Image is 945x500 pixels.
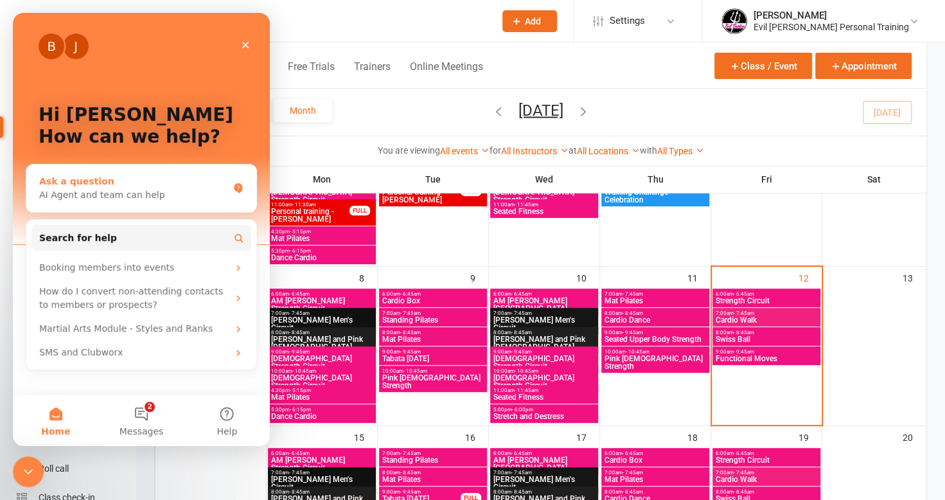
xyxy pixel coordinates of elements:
div: Profile image for Jia [50,21,76,46]
span: Seated Upper Body Strength [604,335,707,343]
span: - 6:45am [400,291,421,297]
span: - 8:45am [289,489,310,495]
span: [PERSON_NAME] and Pink [DEMOGRAPHIC_DATA] [270,335,373,351]
div: Evil [PERSON_NAME] Personal Training [754,21,909,33]
span: Search for help [26,219,104,232]
div: Booking members into events [19,243,238,267]
span: [PERSON_NAME] Men's Circuit [493,316,596,332]
span: 4:30pm [270,388,373,393]
span: - 9:45am [511,349,532,355]
span: - 11:45am [515,202,538,208]
button: Messages [85,382,171,433]
span: - 7:45am [289,470,310,476]
div: Profile image for Bec [26,21,51,46]
strong: with [640,145,657,156]
div: Roll call [39,463,69,474]
span: - 6:15pm [290,407,311,413]
span: Mat Pilates [604,476,707,483]
span: - 5:15pm [290,388,311,393]
button: Trainers [354,60,391,88]
span: Personal training - [PERSON_NAME] [382,188,461,204]
span: Cardio Box [382,297,484,305]
th: Thu [600,166,711,193]
span: [DEMOGRAPHIC_DATA] Strength Circuit [270,188,373,204]
button: Help [172,382,257,433]
span: - 8:45am [734,489,754,495]
span: - 7:45am [400,310,421,316]
span: 6:00am [493,291,596,297]
span: - 7:45am [511,470,532,476]
span: 10:00am [270,368,373,374]
span: - 6:45am [511,291,532,297]
span: 11:00am [493,202,596,208]
span: 9:00am [382,349,484,355]
span: 6:00am [382,291,484,297]
span: 8:00am [715,489,818,495]
div: Close [221,21,244,44]
div: [PERSON_NAME] [754,10,909,21]
th: Wed [489,166,600,193]
span: 9:00am [715,349,818,355]
iframe: Intercom live chat [13,456,44,487]
button: Class / Event [714,53,812,79]
span: Cardio Walk [715,316,818,324]
span: 8:00am [604,310,707,316]
span: - 10:45am [403,368,427,374]
button: Search for help [19,212,238,238]
input: Search... [169,12,486,30]
span: Seated Fitness [493,208,596,215]
strong: for [490,145,501,156]
span: [DEMOGRAPHIC_DATA] Strength Circuit [270,355,373,370]
span: 6:00am [604,451,707,456]
span: Standing Pilates [382,316,484,324]
span: 9:00am [604,330,707,335]
span: 7:00am [715,310,818,316]
div: 11 [687,267,711,288]
span: 11:00am [493,388,596,393]
span: Personal training - [PERSON_NAME] [270,208,350,223]
p: How can we help? [26,113,231,135]
span: 6:00am [270,451,373,456]
strong: at [569,145,577,156]
span: - 6:45am [734,291,754,297]
span: 11:00am [270,202,350,208]
span: - 6:45am [511,451,532,456]
span: - 6:15pm [290,248,311,254]
span: - 6:45am [289,451,310,456]
span: - 9:45am [400,489,421,495]
div: Martial Arts Module - Styles and Ranks [26,309,215,323]
th: Mon [267,166,378,193]
div: SMS and Clubworx [19,328,238,352]
span: - 7:45am [623,470,643,476]
span: 10:00am [604,349,707,355]
div: 20 [903,426,926,447]
span: - 7:45am [734,310,754,316]
span: - 7:45am [623,291,643,297]
span: Mat Pilates [382,335,484,343]
span: 8:00am [493,330,596,335]
div: Martial Arts Module - Styles and Ranks [19,304,238,328]
div: SMS and Clubworx [26,333,215,346]
span: 6:00am [270,291,373,297]
span: Seated Fitness [493,393,596,401]
span: - 6:45am [289,291,310,297]
span: Settings [610,6,645,35]
span: 5:00pm [493,407,596,413]
strong: You are viewing [378,145,440,156]
span: Cardio Walk [715,476,818,483]
span: - 6:00pm [512,407,533,413]
div: Booking members into events [26,248,215,262]
span: 8:00am [270,489,373,495]
span: Mat Pilates [270,235,373,242]
span: 5:30pm [270,248,373,254]
span: - 10:45am [292,368,316,374]
span: Mat Pilates [604,297,707,305]
span: - 7:45am [289,310,310,316]
button: [DATE] [518,101,563,119]
span: 10:00am [382,368,484,374]
span: Pink [DEMOGRAPHIC_DATA] Strength [382,374,484,389]
span: [DEMOGRAPHIC_DATA] Strength Circuit [493,188,596,204]
button: Month [274,99,332,122]
th: Sat [822,166,926,193]
span: - 11:45am [515,388,538,393]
